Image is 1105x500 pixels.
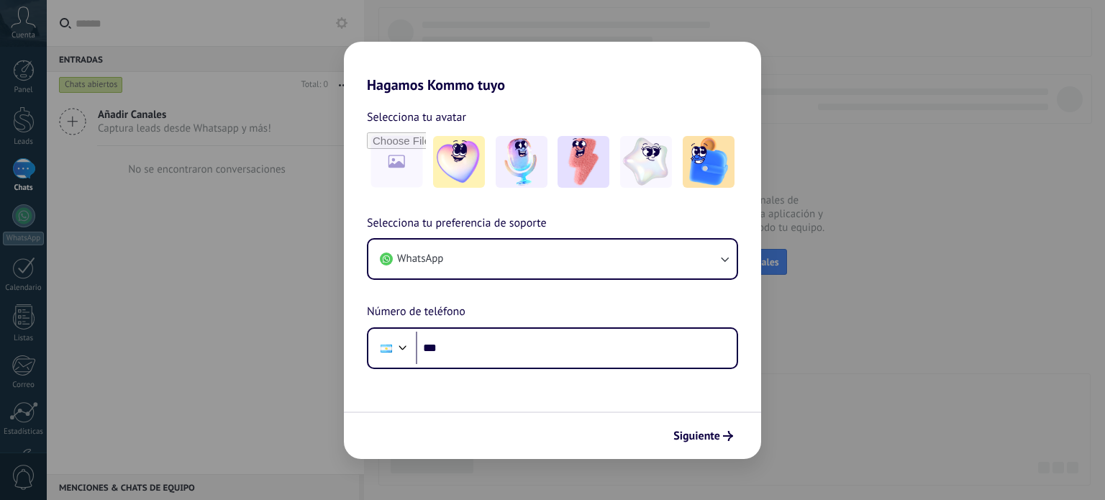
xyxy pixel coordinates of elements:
[667,424,740,448] button: Siguiente
[673,431,720,441] span: Siguiente
[368,240,737,278] button: WhatsApp
[367,108,466,127] span: Selecciona tu avatar
[558,136,609,188] img: -3.jpeg
[496,136,547,188] img: -2.jpeg
[367,303,465,322] span: Número de teléfono
[433,136,485,188] img: -1.jpeg
[367,214,547,233] span: Selecciona tu preferencia de soporte
[373,333,400,363] div: Argentina: + 54
[397,252,443,266] span: WhatsApp
[683,136,735,188] img: -5.jpeg
[620,136,672,188] img: -4.jpeg
[344,42,761,94] h2: Hagamos Kommo tuyo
